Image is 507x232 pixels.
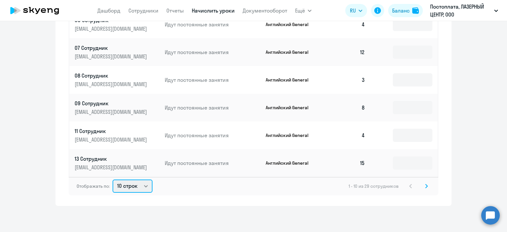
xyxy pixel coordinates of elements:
[430,3,491,18] p: Постоплата, ЛАЗЕРНЫЙ ЦЕНТР, ООО
[324,38,370,66] td: 12
[192,7,235,14] a: Начислить уроки
[75,155,159,171] a: 13 Сотрудник[EMAIL_ADDRESS][DOMAIN_NAME]
[75,136,149,143] p: [EMAIL_ADDRESS][DOMAIN_NAME]
[97,7,120,14] a: Дашборд
[75,155,149,162] p: 13 Сотрудник
[165,159,260,167] p: Идут постоянные занятия
[295,4,312,17] button: Ещё
[324,66,370,94] td: 3
[128,7,158,14] a: Сотрудники
[77,183,110,189] span: Отображать по:
[412,7,419,14] img: balance
[75,44,149,51] p: 07 Сотрудник
[165,49,260,56] p: Идут постоянные занятия
[388,4,423,17] button: Балансbalance
[75,100,149,107] p: 09 Сотрудник
[266,49,315,55] p: Английский General
[165,21,260,28] p: Идут постоянные занятия
[75,127,159,143] a: 11 Сотрудник[EMAIL_ADDRESS][DOMAIN_NAME]
[266,77,315,83] p: Английский General
[75,164,149,171] p: [EMAIL_ADDRESS][DOMAIN_NAME]
[266,105,315,111] p: Английский General
[75,53,149,60] p: [EMAIL_ADDRESS][DOMAIN_NAME]
[324,121,370,149] td: 4
[392,7,410,15] div: Баланс
[324,11,370,38] td: 4
[350,7,356,15] span: RU
[165,104,260,111] p: Идут постоянные занятия
[75,81,149,88] p: [EMAIL_ADDRESS][DOMAIN_NAME]
[295,7,305,15] span: Ещё
[427,3,501,18] button: Постоплата, ЛАЗЕРНЫЙ ЦЕНТР, ООО
[75,72,159,88] a: 08 Сотрудник[EMAIL_ADDRESS][DOMAIN_NAME]
[75,108,149,116] p: [EMAIL_ADDRESS][DOMAIN_NAME]
[345,4,367,17] button: RU
[75,44,159,60] a: 07 Сотрудник[EMAIL_ADDRESS][DOMAIN_NAME]
[75,17,159,32] a: 06 Сотрудник[EMAIL_ADDRESS][DOMAIN_NAME]
[324,94,370,121] td: 8
[266,132,315,138] p: Английский General
[166,7,184,14] a: Отчеты
[165,76,260,83] p: Идут постоянные занятия
[266,160,315,166] p: Английский General
[75,72,149,79] p: 08 Сотрудник
[349,183,399,189] span: 1 - 10 из 29 сотрудников
[75,25,149,32] p: [EMAIL_ADDRESS][DOMAIN_NAME]
[324,149,370,177] td: 15
[75,100,159,116] a: 09 Сотрудник[EMAIL_ADDRESS][DOMAIN_NAME]
[75,127,149,135] p: 11 Сотрудник
[266,21,315,27] p: Английский General
[243,7,287,14] a: Документооборот
[165,132,260,139] p: Идут постоянные занятия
